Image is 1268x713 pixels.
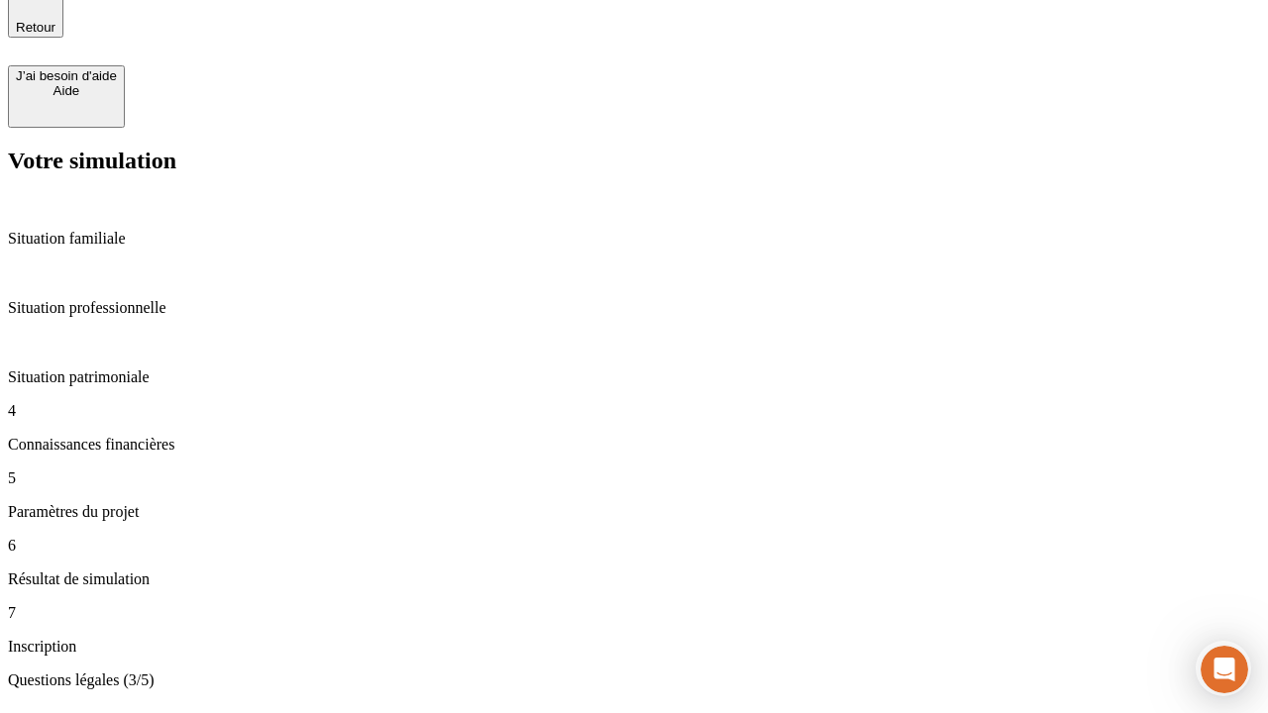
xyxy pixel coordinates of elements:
[8,65,125,128] button: J’ai besoin d'aideAide
[8,148,1260,174] h2: Votre simulation
[8,503,1260,521] p: Paramètres du projet
[1196,641,1251,696] iframe: Intercom live chat discovery launcher
[8,469,1260,487] p: 5
[1201,646,1248,693] iframe: Intercom live chat
[16,68,117,83] div: J’ai besoin d'aide
[8,436,1260,454] p: Connaissances financières
[8,230,1260,248] p: Situation familiale
[8,604,1260,622] p: 7
[8,671,1260,689] p: Questions légales (3/5)
[8,368,1260,386] p: Situation patrimoniale
[8,402,1260,420] p: 4
[16,20,55,35] span: Retour
[8,537,1260,555] p: 6
[8,638,1260,656] p: Inscription
[8,299,1260,317] p: Situation professionnelle
[16,83,117,98] div: Aide
[8,570,1260,588] p: Résultat de simulation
